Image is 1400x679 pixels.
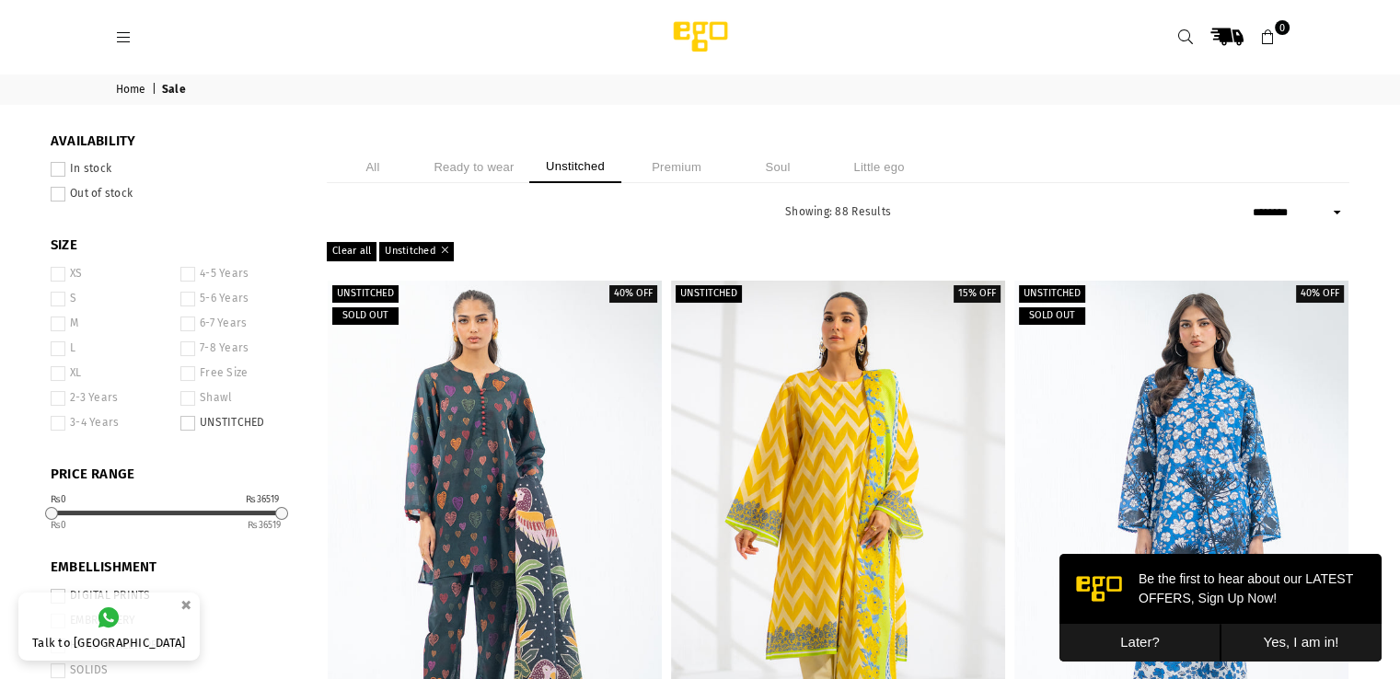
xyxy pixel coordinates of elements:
label: Free Size [180,366,299,381]
div: ₨36519 [246,495,279,504]
button: Yes, I am in! [161,70,322,108]
label: 5-6 Years [180,292,299,306]
label: SOLIDS [51,663,299,678]
div: ₨0 [51,495,67,504]
label: UNSTITCHED [180,416,299,431]
span: | [152,83,159,98]
label: M [51,316,169,331]
a: Home [116,83,149,98]
ins: 0 [51,520,67,531]
span: Sold out [342,309,388,321]
li: Unstitched [529,151,621,183]
label: In stock [51,162,299,177]
label: XL [51,366,169,381]
li: All [327,151,419,183]
a: Unstitched [379,242,454,260]
span: SIZE [51,236,299,255]
ins: 36519 [248,520,281,531]
label: Unstitched [332,285,399,303]
a: 0 [1252,20,1285,53]
label: 3-4 Years [51,416,169,431]
a: Menu [108,29,141,43]
label: 2-3 Years [51,391,169,406]
span: EMBELLISHMENT [51,558,299,577]
a: Clear all [327,242,376,260]
li: Soul [732,151,824,183]
a: Talk to [GEOGRAPHIC_DATA] [18,593,200,661]
label: 6-7 Years [180,316,299,331]
label: DIGITAL PRINTS [51,589,299,604]
label: 15% off [954,285,1001,303]
a: Search [1169,20,1202,53]
span: Availability [51,132,299,151]
label: L [51,341,169,356]
label: Unstitched [1019,285,1085,303]
label: 40% off [1296,285,1344,303]
button: × [175,590,197,620]
img: Ego [622,18,779,55]
label: Unstitched [676,285,742,303]
li: Ready to wear [428,151,520,183]
span: Sold out [1029,309,1075,321]
nav: breadcrumbs [102,75,1299,105]
span: Sale [162,83,189,98]
span: 0 [1275,20,1290,35]
label: XS [51,267,169,282]
label: 7-8 Years [180,341,299,356]
li: Little ego [833,151,925,183]
label: 4-5 Years [180,267,299,282]
label: Shawl [180,391,299,406]
span: Showing: 88 Results [785,205,891,218]
label: Out of stock [51,187,299,201]
iframe: webpush-onsite [1059,554,1382,661]
label: S [51,292,169,306]
label: 40% off [609,285,657,303]
span: PRICE RANGE [51,466,299,484]
li: Premium [631,151,723,183]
